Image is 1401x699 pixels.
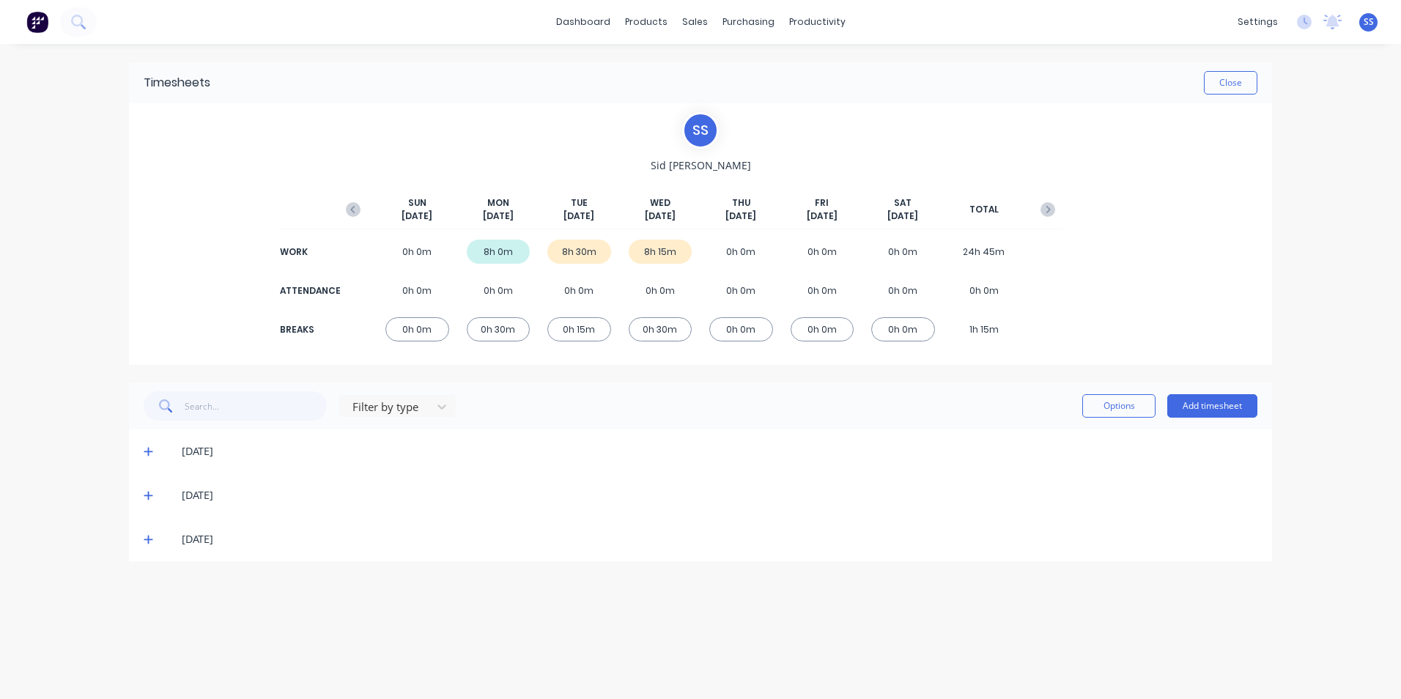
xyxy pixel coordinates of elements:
[887,210,918,223] span: [DATE]
[618,11,675,33] div: products
[1364,15,1374,29] span: SS
[182,443,1257,459] div: [DATE]
[1204,71,1257,95] button: Close
[675,11,715,33] div: sales
[1230,11,1285,33] div: settings
[408,196,426,210] span: SUN
[144,74,210,92] div: Timesheets
[467,240,531,264] div: 8h 0m
[487,196,509,210] span: MON
[483,210,514,223] span: [DATE]
[280,323,339,336] div: BREAKS
[1082,394,1156,418] button: Options
[182,487,1257,503] div: [DATE]
[791,317,854,341] div: 0h 0m
[402,210,432,223] span: [DATE]
[629,240,692,264] div: 8h 15m
[385,240,449,264] div: 0h 0m
[467,317,531,341] div: 0h 30m
[467,278,531,303] div: 0h 0m
[782,11,853,33] div: productivity
[715,11,782,33] div: purchasing
[969,203,999,216] span: TOTAL
[732,196,750,210] span: THU
[651,158,751,173] span: Sid [PERSON_NAME]
[791,240,854,264] div: 0h 0m
[894,196,912,210] span: SAT
[953,317,1016,341] div: 1h 15m
[815,196,829,210] span: FRI
[385,278,449,303] div: 0h 0m
[709,317,773,341] div: 0h 0m
[871,317,935,341] div: 0h 0m
[563,210,594,223] span: [DATE]
[791,278,854,303] div: 0h 0m
[650,196,670,210] span: WED
[185,391,328,421] input: Search...
[629,278,692,303] div: 0h 0m
[953,240,1016,264] div: 24h 45m
[953,278,1016,303] div: 0h 0m
[571,196,588,210] span: TUE
[26,11,48,33] img: Factory
[725,210,756,223] span: [DATE]
[547,278,611,303] div: 0h 0m
[547,240,611,264] div: 8h 30m
[547,317,611,341] div: 0h 15m
[871,278,935,303] div: 0h 0m
[645,210,676,223] span: [DATE]
[871,240,935,264] div: 0h 0m
[709,240,773,264] div: 0h 0m
[549,11,618,33] a: dashboard
[280,284,339,297] div: ATTENDANCE
[280,245,339,259] div: WORK
[682,112,719,149] div: S S
[807,210,838,223] span: [DATE]
[629,317,692,341] div: 0h 30m
[385,317,449,341] div: 0h 0m
[182,531,1257,547] div: [DATE]
[709,278,773,303] div: 0h 0m
[1167,394,1257,418] button: Add timesheet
